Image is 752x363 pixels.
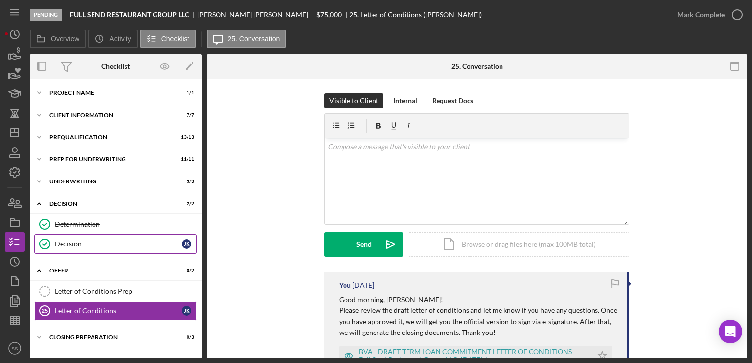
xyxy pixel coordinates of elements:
div: Internal [393,93,417,108]
p: Please review the draft letter of conditions and let me know if you have any questions. Once you ... [339,305,617,338]
label: Checklist [161,35,189,43]
div: Visible to Client [329,93,378,108]
span: $75,000 [316,10,342,19]
div: Mark Complete [677,5,725,25]
button: Overview [30,30,86,48]
div: Client Information [49,112,170,118]
div: 2 / 2 [177,201,194,207]
div: 0 / 1 [177,357,194,363]
tspan: 25 [42,308,48,314]
div: Offer [49,268,170,273]
div: Prequalification [49,134,170,140]
div: 0 / 3 [177,334,194,340]
button: Internal [388,93,422,108]
div: Prep for Underwriting [49,156,170,162]
a: DecisionJK [34,234,197,254]
div: 0 / 2 [177,268,194,273]
button: Checklist [140,30,196,48]
a: Determination [34,214,197,234]
div: 13 / 13 [177,134,194,140]
div: Request Docs [432,93,473,108]
div: Send [356,232,372,257]
div: Funding [49,357,170,363]
button: Visible to Client [324,93,383,108]
label: Overview [51,35,79,43]
div: [PERSON_NAME] [PERSON_NAME] [197,11,316,19]
div: Open Intercom Messenger [719,320,742,343]
div: Closing Preparation [49,334,170,340]
div: Letter of Conditions [55,307,182,315]
a: Letter of Conditions Prep [34,281,197,301]
div: J K [182,306,191,316]
div: Pending [30,9,62,21]
div: 1 / 1 [177,90,194,96]
button: Mark Complete [667,5,747,25]
button: 25. Conversation [207,30,286,48]
label: Activity [109,35,131,43]
time: 2025-09-11 14:11 [352,281,374,289]
div: Determination [55,220,196,228]
div: You [339,281,351,289]
div: 3 / 3 [177,179,194,184]
div: Project Name [49,90,170,96]
label: 25. Conversation [228,35,280,43]
a: 25Letter of ConditionsJK [34,301,197,321]
b: FULL SEND RESTAURANT GROUP LLC [70,11,189,19]
div: J K [182,239,191,249]
div: 11 / 11 [177,156,194,162]
button: Send [324,232,403,257]
div: Checklist [101,62,130,70]
button: Activity [88,30,137,48]
div: 7 / 7 [177,112,194,118]
div: 25. Conversation [451,62,503,70]
div: 25. Letter of Conditions ([PERSON_NAME]) [349,11,482,19]
div: Letter of Conditions Prep [55,287,196,295]
text: SS [12,346,18,351]
div: Decision [55,240,182,248]
div: Underwriting [49,179,170,184]
button: Request Docs [427,93,478,108]
div: Decision [49,201,170,207]
p: Good morning, [PERSON_NAME]! [339,294,617,305]
button: SS [5,338,25,358]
